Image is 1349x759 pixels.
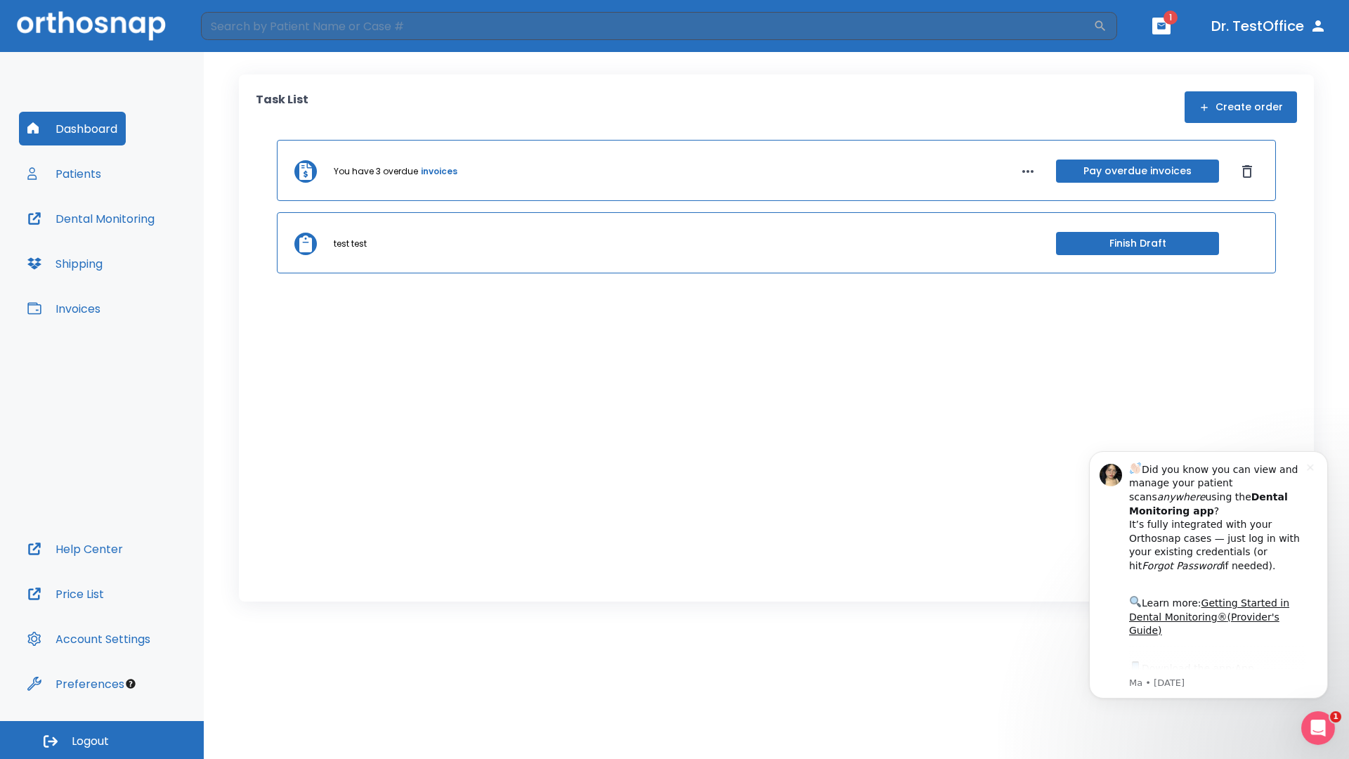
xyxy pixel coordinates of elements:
[61,229,238,301] div: Download the app: | ​ Let us know if you need help getting started!
[61,233,186,258] a: App Store
[19,577,112,611] button: Price List
[1330,711,1341,722] span: 1
[238,30,249,41] button: Dismiss notification
[1056,160,1219,183] button: Pay overdue invoices
[19,292,109,325] button: Invoices
[17,11,166,40] img: Orthosnap
[334,238,367,250] p: test test
[256,91,308,123] p: Task List
[334,165,418,178] p: You have 3 overdue
[1301,711,1335,745] iframe: Intercom live chat
[1068,430,1349,721] iframe: Intercom notifications message
[1236,160,1258,183] button: Dismiss
[124,677,137,690] div: Tooltip anchor
[1164,11,1178,25] span: 1
[1056,232,1219,255] button: Finish Draft
[19,202,163,235] button: Dental Monitoring
[19,622,159,656] button: Account Settings
[19,667,133,701] button: Preferences
[201,12,1093,40] input: Search by Patient Name or Case #
[19,532,131,566] button: Help Center
[19,157,110,190] button: Patients
[1206,13,1332,39] button: Dr. TestOffice
[1185,91,1297,123] button: Create order
[19,112,126,145] button: Dashboard
[421,165,457,178] a: invoices
[19,247,111,280] button: Shipping
[61,247,238,259] p: Message from Ma, sent 2w ago
[72,734,109,749] span: Logout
